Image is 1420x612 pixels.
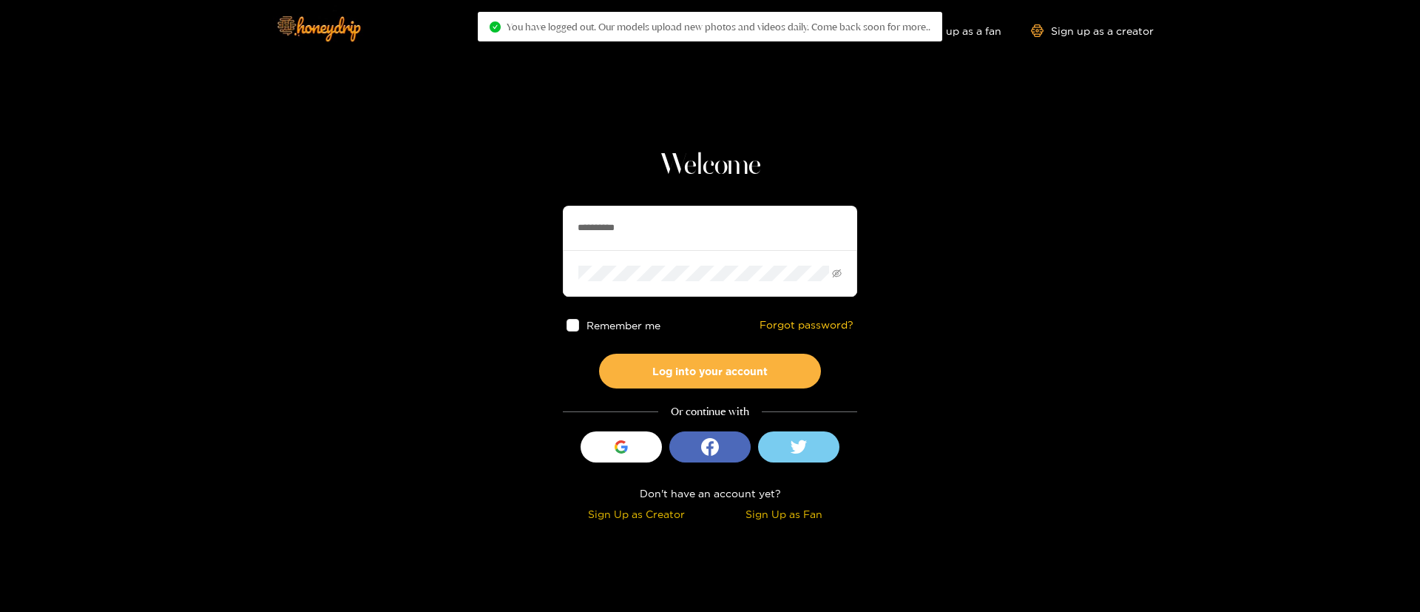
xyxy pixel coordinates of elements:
div: Or continue with [563,403,857,420]
span: check-circle [490,21,501,33]
button: Log into your account [599,354,821,389]
div: Don't have an account yet? [563,485,857,502]
a: Forgot password? [760,319,853,332]
div: Sign Up as Creator [567,505,706,522]
a: Sign up as a creator [1031,24,1154,37]
a: Sign up as a fan [900,24,1001,37]
span: You have logged out. Our models upload new photos and videos daily. Come back soon for more.. [507,21,930,33]
div: Sign Up as Fan [714,505,853,522]
span: Remember me [586,320,660,331]
span: eye-invisible [832,269,842,278]
h1: Welcome [563,148,857,184]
